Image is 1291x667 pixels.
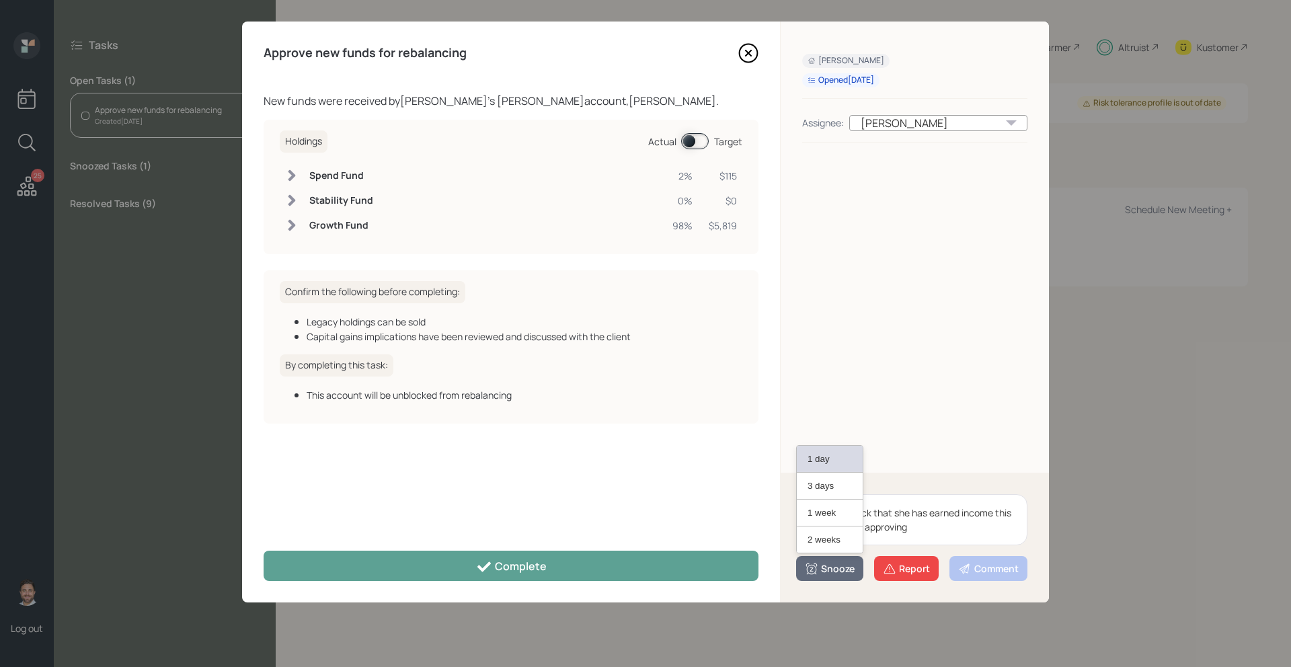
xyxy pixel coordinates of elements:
[280,130,327,153] h6: Holdings
[802,494,1027,545] textarea: Double check that she has earned income this year before approving
[797,473,863,500] button: 3 days
[797,446,863,473] button: 1 day
[264,46,467,61] h4: Approve new funds for rebalancing
[808,75,874,86] div: Opened [DATE]
[280,354,393,377] h6: By completing this task:
[648,134,676,149] div: Actual
[309,195,373,206] h6: Stability Fund
[849,115,1027,131] div: [PERSON_NAME]
[709,169,737,183] div: $115
[280,281,465,303] h6: Confirm the following before completing:
[802,116,844,130] div: Assignee:
[958,562,1019,576] div: Comment
[307,329,742,344] div: Capital gains implications have been reviewed and discussed with the client
[949,556,1027,581] button: Comment
[672,219,693,233] div: 98%
[808,55,884,67] div: [PERSON_NAME]
[874,556,939,581] button: Report
[709,219,737,233] div: $5,819
[883,562,930,576] div: Report
[309,220,373,231] h6: Growth Fund
[307,388,742,402] div: This account will be unblocked from rebalancing
[797,526,863,553] button: 2 weeks
[709,194,737,208] div: $0
[309,170,373,182] h6: Spend Fund
[672,169,693,183] div: 2%
[264,93,758,109] div: New funds were received by [PERSON_NAME] 's [PERSON_NAME] account, [PERSON_NAME] .
[714,134,742,149] div: Target
[797,500,863,526] button: 1 week
[805,562,855,576] div: Snooze
[796,556,863,581] button: Snooze
[476,559,547,575] div: Complete
[672,194,693,208] div: 0%
[264,551,758,581] button: Complete
[307,315,742,329] div: Legacy holdings can be sold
